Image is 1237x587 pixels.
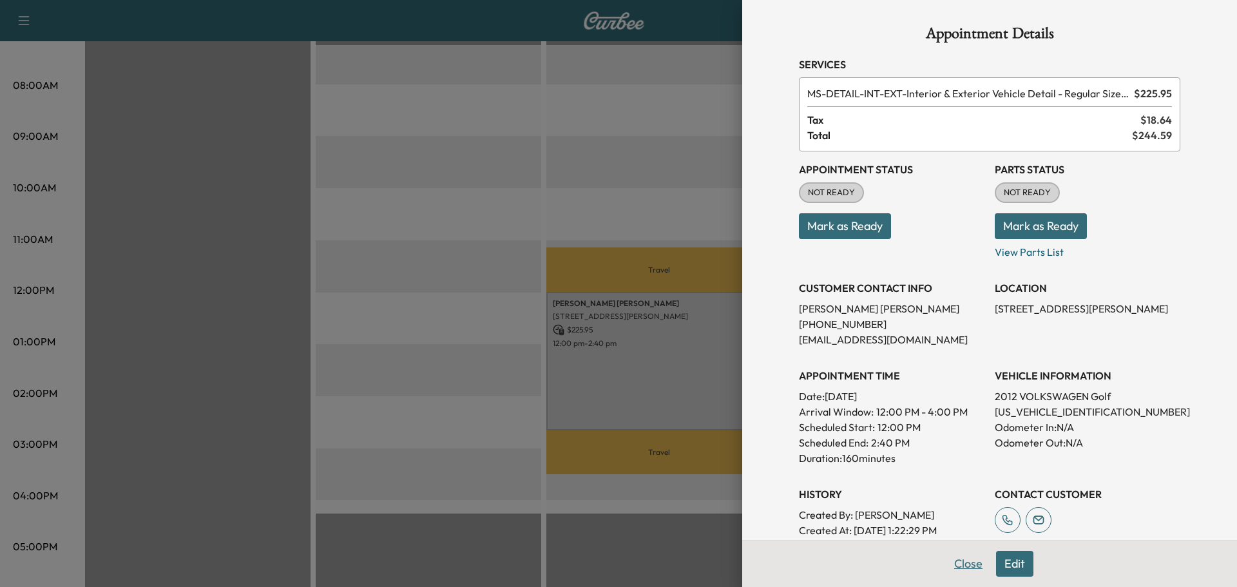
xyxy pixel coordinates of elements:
[807,128,1132,143] span: Total
[799,368,984,383] h3: APPOINTMENT TIME
[995,213,1087,239] button: Mark as Ready
[995,404,1180,419] p: [US_VEHICLE_IDENTIFICATION_NUMBER]
[799,507,984,523] p: Created By : [PERSON_NAME]
[807,86,1129,101] span: Interior & Exterior Vehicle Detail - Regular Size Vehicle
[946,551,991,577] button: Close
[996,186,1059,199] span: NOT READY
[807,112,1140,128] span: Tax
[877,419,921,435] p: 12:00 PM
[799,57,1180,72] h3: Services
[1140,112,1172,128] span: $ 18.64
[876,404,968,419] span: 12:00 PM - 4:00 PM
[799,435,868,450] p: Scheduled End:
[799,450,984,466] p: Duration: 160 minutes
[799,162,984,177] h3: Appointment Status
[799,404,984,419] p: Arrival Window:
[799,316,984,332] p: [PHONE_NUMBER]
[799,301,984,316] p: [PERSON_NAME] [PERSON_NAME]
[799,332,984,347] p: [EMAIL_ADDRESS][DOMAIN_NAME]
[799,419,875,435] p: Scheduled Start:
[799,280,984,296] h3: CUSTOMER CONTACT INFO
[799,486,984,502] h3: History
[995,280,1180,296] h3: LOCATION
[995,435,1180,450] p: Odometer Out: N/A
[995,368,1180,383] h3: VEHICLE INFORMATION
[995,389,1180,404] p: 2012 VOLKSWAGEN Golf
[800,186,863,199] span: NOT READY
[799,26,1180,46] h1: Appointment Details
[996,551,1033,577] button: Edit
[799,523,984,538] p: Created At : [DATE] 1:22:29 PM
[995,162,1180,177] h3: Parts Status
[871,435,910,450] p: 2:40 PM
[1132,128,1172,143] span: $ 244.59
[799,213,891,239] button: Mark as Ready
[1134,86,1172,101] span: $ 225.95
[995,301,1180,316] p: [STREET_ADDRESS][PERSON_NAME]
[995,419,1180,435] p: Odometer In: N/A
[799,389,984,404] p: Date: [DATE]
[995,486,1180,502] h3: CONTACT CUSTOMER
[995,239,1180,260] p: View Parts List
